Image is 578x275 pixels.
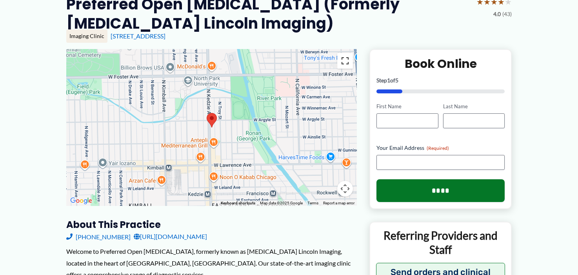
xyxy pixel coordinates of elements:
[66,219,357,231] h3: About this practice
[376,78,505,83] p: Step of
[493,9,501,19] span: 4.0
[68,196,94,206] a: Open this area in Google Maps (opens a new window)
[443,103,505,110] label: Last Name
[387,77,390,84] span: 1
[66,231,131,242] a: [PHONE_NUMBER]
[376,228,505,257] p: Referring Providers and Staff
[337,181,353,197] button: Map camera controls
[260,201,303,205] span: Map data ©2025 Google
[111,32,165,40] a: [STREET_ADDRESS]
[502,9,512,19] span: (43)
[307,201,318,205] a: Terms (opens in new tab)
[395,77,398,84] span: 5
[427,145,449,151] span: (Required)
[68,196,94,206] img: Google
[376,56,505,71] h2: Book Online
[376,144,505,152] label: Your Email Address
[221,200,255,206] button: Keyboard shortcuts
[66,29,107,43] div: Imaging Clinic
[323,201,354,205] a: Report a map error
[376,103,438,110] label: First Name
[337,53,353,69] button: Toggle fullscreen view
[134,231,207,242] a: [URL][DOMAIN_NAME]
